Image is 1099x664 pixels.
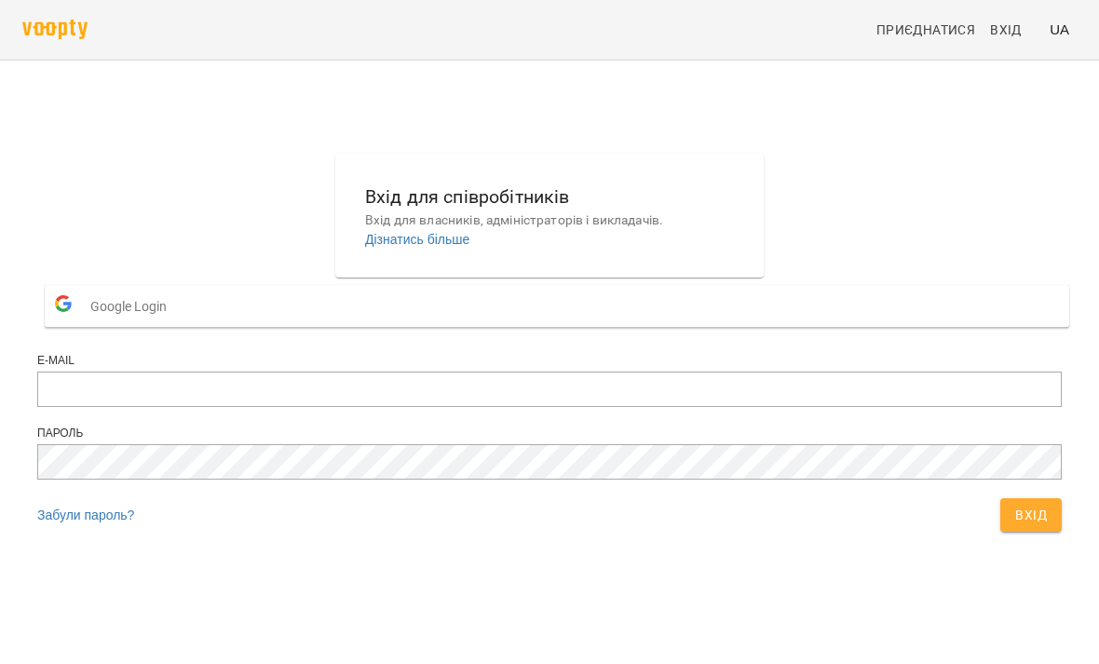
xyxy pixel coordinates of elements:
div: E-mail [37,353,1062,369]
a: Забули пароль? [37,508,134,522]
h6: Вхід для співробітників [365,183,734,211]
p: Вхід для власників, адміністраторів і викладачів. [365,211,734,230]
div: Пароль [37,426,1062,441]
button: Google Login [45,285,1069,327]
span: Приєднатися [876,19,975,41]
a: Приєднатися [869,13,983,47]
a: Дізнатись більше [365,232,469,247]
span: UA [1050,20,1069,39]
span: Вхід [990,19,1022,41]
button: Вхід для співробітниківВхід для власників, адміністраторів і викладачів.Дізнатись більше [350,168,749,264]
button: UA [1042,12,1077,47]
a: Вхід [983,13,1042,47]
img: voopty.png [22,20,88,39]
button: Вхід [1000,498,1062,532]
span: Вхід [1015,504,1047,526]
span: Google Login [90,288,176,325]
